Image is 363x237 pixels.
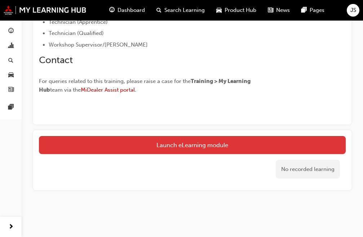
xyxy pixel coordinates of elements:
[8,43,14,49] span: chart-icon
[216,6,222,15] span: car-icon
[347,4,359,17] button: JS
[49,30,104,36] span: Technician (Qualified)
[8,72,14,79] span: car-icon
[151,3,211,18] a: search-iconSearch Learning
[296,3,330,18] a: pages-iconPages
[164,6,205,14] span: Search Learning
[135,87,136,93] span: .
[4,5,87,15] img: mmal
[276,160,340,179] div: No recorded learning
[39,78,191,84] span: For queries related to this training, please raise a case for the
[8,104,14,111] span: pages-icon
[211,3,262,18] a: car-iconProduct Hub
[39,136,346,154] a: Launch eLearning module
[49,19,108,25] span: Technician (Apprentice)
[8,28,14,35] span: guage-icon
[350,6,356,14] span: JS
[81,87,135,93] a: MiDealer Assist portal
[8,223,14,232] span: next-icon
[50,87,81,93] span: team via the
[49,41,148,48] span: Workshop Supervisor/[PERSON_NAME]
[118,6,145,14] span: Dashboard
[225,6,256,14] span: Product Hub
[39,78,252,93] span: Training > My Learning Hub
[156,6,161,15] span: search-icon
[39,54,73,66] span: Contact
[301,6,307,15] span: pages-icon
[310,6,324,14] span: Pages
[8,57,13,64] span: search-icon
[268,6,273,15] span: news-icon
[262,3,296,18] a: news-iconNews
[109,6,115,15] span: guage-icon
[103,3,151,18] a: guage-iconDashboard
[276,6,290,14] span: News
[8,87,14,93] span: news-icon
